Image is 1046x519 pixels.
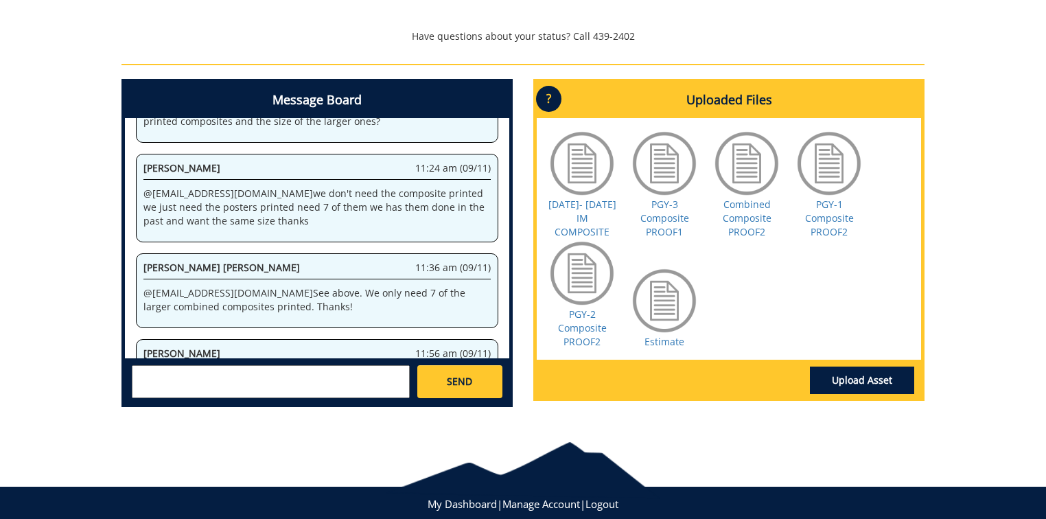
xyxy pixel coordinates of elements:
[132,365,410,398] textarea: messageToSend
[558,308,607,348] a: PGY-2 Composite PROOF2
[585,497,618,511] a: Logout
[143,347,220,360] span: [PERSON_NAME]
[640,198,689,238] a: PGY-3 Composite PROOF1
[143,187,491,228] p: @ [EMAIL_ADDRESS][DOMAIN_NAME] we don't need the composite printed we just need the posters print...
[810,367,914,394] a: Upload Asset
[121,30,925,43] p: Have questions about your status? Call 439-2402
[415,161,491,175] span: 11:24 am (09/11)
[805,198,854,238] a: PGY-1 Composite PROOF2
[415,261,491,275] span: 11:36 am (09/11)
[415,347,491,360] span: 11:56 am (09/11)
[644,335,684,348] a: Estimate
[537,82,921,118] h4: Uploaded Files
[536,86,561,112] p: ?
[548,198,616,238] a: [DATE]- [DATE] IM COMPOSITE
[502,497,580,511] a: Manage Account
[723,198,771,238] a: Combined Composite PROOF2
[417,365,502,398] a: SEND
[143,161,220,174] span: [PERSON_NAME]
[143,261,300,274] span: [PERSON_NAME] [PERSON_NAME]
[125,82,509,118] h4: Message Board
[143,286,491,314] p: @ [EMAIL_ADDRESS][DOMAIN_NAME] See above. We only need 7 of the larger combined composites printe...
[447,375,472,389] span: SEND
[428,497,497,511] a: My Dashboard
